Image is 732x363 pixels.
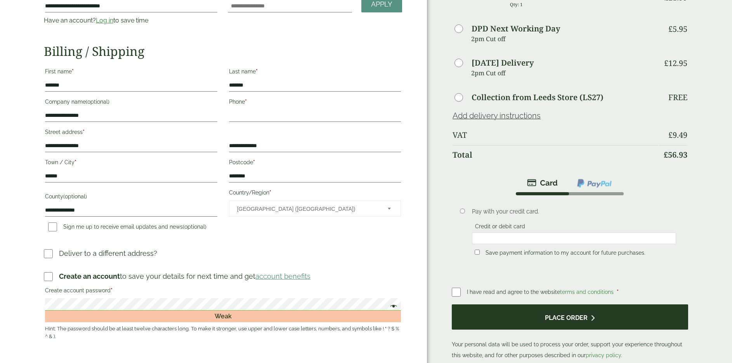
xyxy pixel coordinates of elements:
[59,248,157,259] p: Deliver to a different address?
[229,200,401,217] span: Country/Region
[452,304,688,330] button: Place order
[45,191,217,204] label: County
[45,325,401,340] small: Hint: The password should be at least twelve characters long. To make it stronger, use upper and ...
[45,127,217,140] label: Street address
[255,272,310,280] a: account benefits
[45,311,401,322] div: Weak
[111,287,113,294] abbr: required
[453,145,658,164] th: Total
[83,129,85,135] abbr: required
[72,68,74,75] abbr: required
[237,201,378,217] span: United Kingdom (UK)
[472,59,534,67] label: [DATE] Delivery
[44,44,402,59] h2: Billing / Shipping
[45,157,217,170] label: Town / City
[75,159,76,165] abbr: required
[96,17,113,24] a: Log in
[63,193,87,200] span: (optional)
[474,235,674,242] iframe: Secure card payment input frame
[668,93,687,102] p: Free
[668,130,687,140] bdi: 9.49
[229,187,401,200] label: Country/Region
[472,223,528,232] label: Credit or debit card
[245,99,247,105] abbr: required
[560,289,614,295] a: terms and conditions
[668,24,687,34] bdi: 5.95
[229,66,401,79] label: Last name
[256,68,258,75] abbr: required
[229,96,401,109] label: Phone
[59,272,120,280] strong: Create an account
[586,352,621,358] a: privacy policy
[453,126,658,144] th: VAT
[48,222,57,231] input: Sign me up to receive email updates and news(optional)
[472,207,676,216] p: Pay with your credit card.
[45,96,217,109] label: Company name
[576,178,612,188] img: ppcp-gateway.png
[59,271,310,281] p: to save your details for next time and get
[229,157,401,170] label: Postcode
[471,67,658,79] p: 2pm Cut off
[45,66,217,79] label: First name
[617,289,619,295] abbr: required
[664,149,668,160] span: £
[452,304,688,361] p: Your personal data will be used to process your order, support your experience throughout this we...
[44,16,219,25] p: Have an account? to save time
[668,24,673,34] span: £
[467,289,615,295] span: I have read and agree to the website
[472,25,560,33] label: DPD Next Working Day
[472,94,604,101] label: Collection from Leeds Store (LS27)
[471,33,658,45] p: 2pm Cut off
[183,224,206,230] span: (optional)
[664,58,668,68] span: £
[664,149,687,160] bdi: 56.93
[45,224,210,232] label: Sign me up to receive email updates and news
[253,159,255,165] abbr: required
[668,130,673,140] span: £
[664,58,687,68] bdi: 12.95
[453,111,541,120] a: Add delivery instructions
[86,99,109,105] span: (optional)
[269,189,271,196] abbr: required
[45,285,401,298] label: Create account password
[527,178,558,188] img: stripe.png
[482,250,649,258] label: Save payment information to my account for future purchases.
[510,2,523,7] small: Qty: 1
